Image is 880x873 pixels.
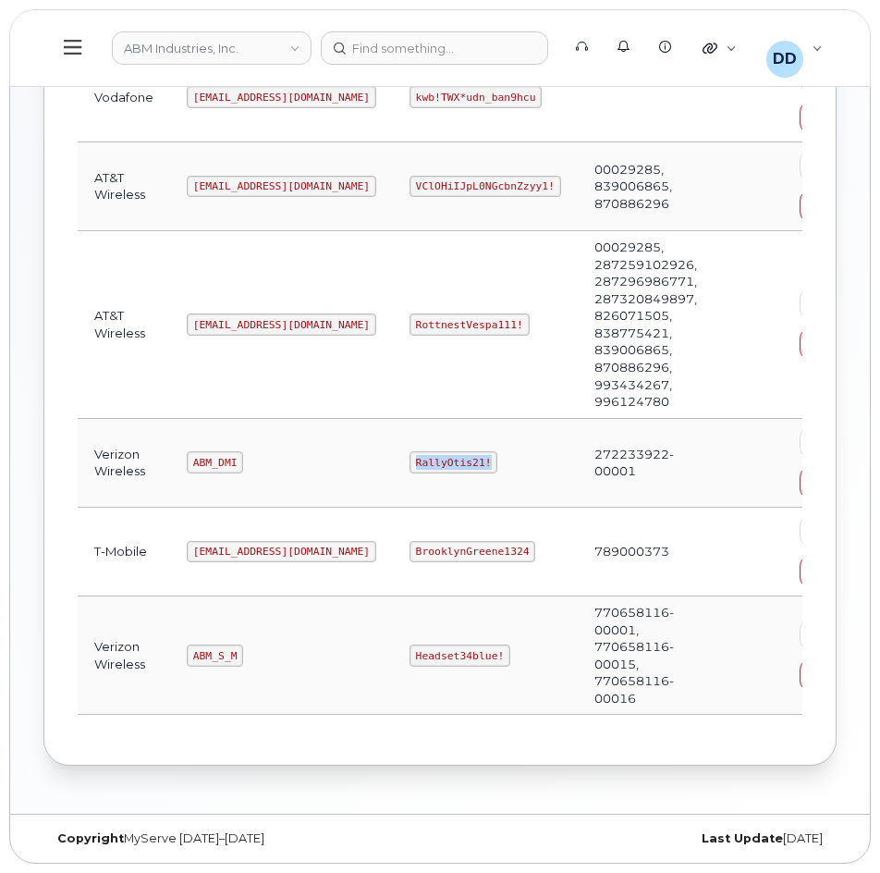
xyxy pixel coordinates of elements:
[78,508,170,596] td: T-Mobile
[800,150,855,182] a: Edit
[800,619,855,651] a: Edit
[187,645,243,667] code: ABM_S_M
[187,314,376,336] code: [EMAIL_ADDRESS][DOMAIN_NAME]
[409,645,510,667] code: Headset34blue!
[409,176,561,198] code: VClOHiIJpL0NGcbnZzyy1!
[578,508,714,596] td: 789000373
[800,288,855,320] a: Edit
[43,831,440,846] div: MyServe [DATE]–[DATE]
[321,31,548,65] input: Find something...
[78,231,170,419] td: AT&T Wireless
[773,48,797,70] span: DD
[112,31,312,65] a: ABM Industries, Inc.
[78,54,170,142] td: Vodafone
[57,831,124,845] strong: Copyright
[409,86,542,108] code: kwb!TWX*udn_ban9hcu
[578,231,714,419] td: 00029285, 287259102926, 287296986771, 287320849897, 826071505, 838775421, 839006865, 870886296, 9...
[578,419,714,508] td: 272233922-00001
[187,86,376,108] code: [EMAIL_ADDRESS][DOMAIN_NAME]
[690,30,750,67] div: Quicklinks
[78,142,170,231] td: AT&T Wireless
[578,596,714,715] td: 770658116-00001, 770658116-00015, 770658116-00016
[753,30,836,67] div: David Davis
[800,426,855,459] a: Edit
[800,515,855,547] a: Edit
[187,541,376,563] code: [EMAIL_ADDRESS][DOMAIN_NAME]
[409,451,497,473] code: RallyOtis21!
[78,596,170,715] td: Verizon Wireless
[78,419,170,508] td: Verizon Wireless
[409,314,530,336] code: RottnestVespa111!
[440,831,837,846] div: [DATE]
[409,541,535,563] code: BrooklynGreene1324
[702,831,783,845] strong: Last Update
[187,176,376,198] code: [EMAIL_ADDRESS][DOMAIN_NAME]
[578,142,714,231] td: 00029285, 839006865, 870886296
[187,451,243,473] code: ABM_DMI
